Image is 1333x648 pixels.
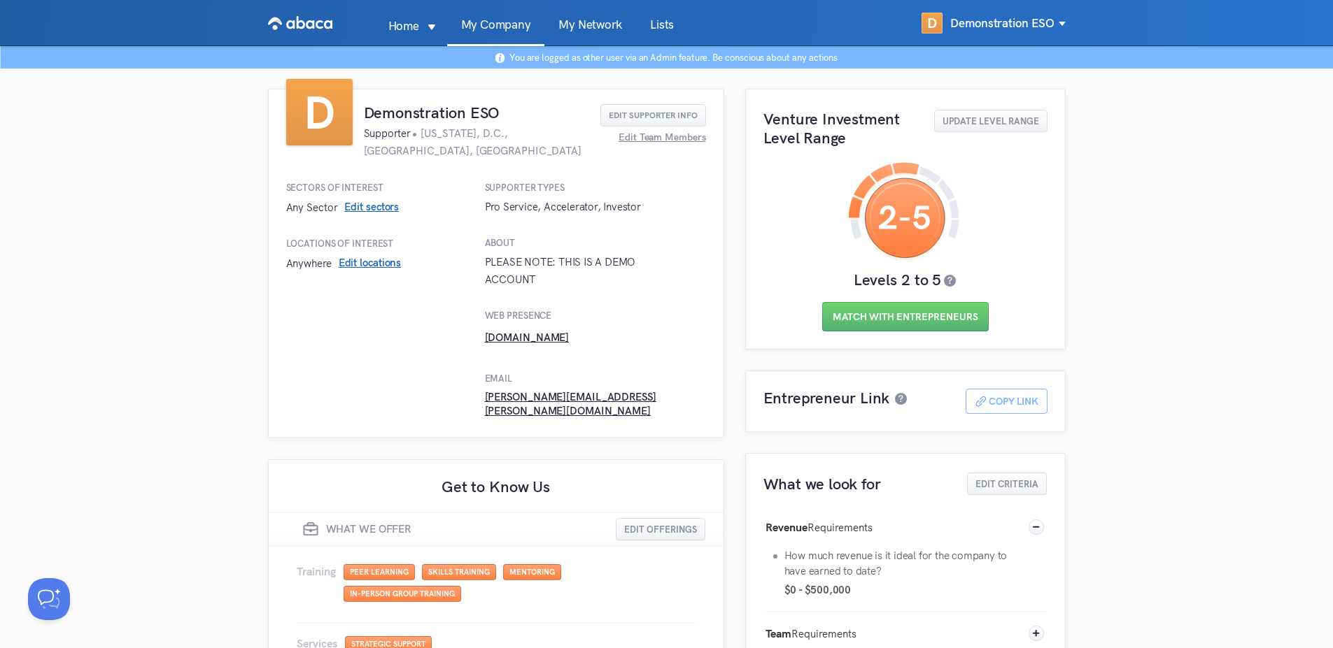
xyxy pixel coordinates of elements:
a: My Company [447,19,545,45]
button: Edit sectors [344,198,399,216]
button: Icon - linkCopy Link [966,389,1048,414]
h2: Entrepreneur Link [763,389,890,408]
span: Requirements [807,521,873,534]
span: Edit locations [339,256,402,270]
span: Demonstration ESO [950,16,1065,30]
span: Anywhere [286,257,332,270]
button: Update Level Range [934,110,1048,132]
button: Edit locations [339,254,402,272]
a: [PERSON_NAME][EMAIL_ADDRESS][PERSON_NAME][DOMAIN_NAME] [485,392,684,417]
h2: Get to Know Us [269,473,724,501]
h3: Supporter [364,124,589,159]
h3: Team [766,625,856,642]
iframe: Help Scout Beacon - Open [28,578,70,620]
button: RevenueRequirements [766,506,1045,549]
button: Match With Entrepreneurs [822,302,989,331]
a: My Network [544,19,636,45]
h2: What we look for [763,475,968,494]
span: D [286,79,353,145]
button: Edit Team Members [619,127,705,149]
button: Edit Criteria [967,473,1047,495]
h3: Levels 2 to 5 [763,271,1048,289]
h2: Demonstration ESO [364,103,589,122]
h4: Web presence [485,310,684,321]
span: Edit Team Members [619,133,705,141]
button: Edit Offerings [616,518,705,540]
span: Edit sectors [344,200,399,214]
a: Lists [636,19,688,45]
div: PLEASE NOTE: THIS IS A DEMO ACCOUNT [485,253,684,288]
div: DDemonstration ESO [922,6,1065,41]
span: [PERSON_NAME][EMAIL_ADDRESS][PERSON_NAME][DOMAIN_NAME] [485,398,684,410]
span: D [922,13,943,34]
img: Icon - level-range-graph/level-2-5 [845,149,966,270]
h3: Revenue [766,519,873,536]
h2: What we offer [326,522,411,536]
span: $0 - $500,000 [784,582,1021,598]
span: Requirements [791,627,856,640]
div: TrainingPeer LearningSkills TrainingMentoringIn-person Group Training [297,613,696,624]
span: Any Sector [286,201,338,214]
h4: Supporter Types [485,182,684,193]
img: Icon - briefcase [302,521,319,538]
h4: About [485,237,684,248]
div: How much revenue is it ideal for the company to have earned to date? [784,548,1021,579]
h2: Venture Investment Level Range [763,110,917,147]
h4: Email [485,373,684,384]
p: You are logged as other user via an Admin feature. Be conscious about any actions [509,52,838,63]
h4: Sectors of Interest [286,182,471,193]
p: Home [374,16,433,36]
div: Pro Service, Accelerator, Investor [485,198,684,215]
span: [US_STATE], D.C., [GEOGRAPHIC_DATA], [GEOGRAPHIC_DATA] [364,127,581,157]
h4: Locations of Interest [286,238,471,249]
span: [DOMAIN_NAME] [485,332,570,343]
button: Edit Supporter Info [600,104,706,127]
a: [DOMAIN_NAME] [485,326,570,351]
img: VIRAL Logo [268,12,332,34]
div: RevenueRequirements [766,549,1045,612]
